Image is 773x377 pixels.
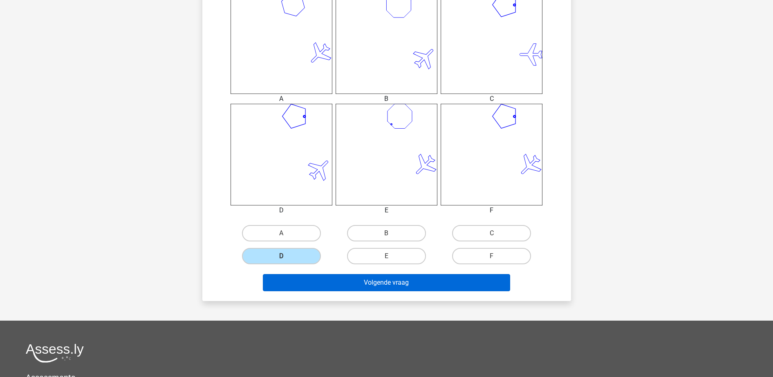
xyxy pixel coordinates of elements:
[347,248,426,264] label: E
[26,344,84,363] img: Assessly logo
[242,225,321,241] label: A
[224,94,338,104] div: A
[329,94,444,104] div: B
[452,248,531,264] label: F
[263,274,510,291] button: Volgende vraag
[435,94,549,104] div: C
[452,225,531,241] label: C
[242,248,321,264] label: D
[347,225,426,241] label: B
[435,205,549,215] div: F
[329,205,444,215] div: E
[224,205,338,215] div: D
